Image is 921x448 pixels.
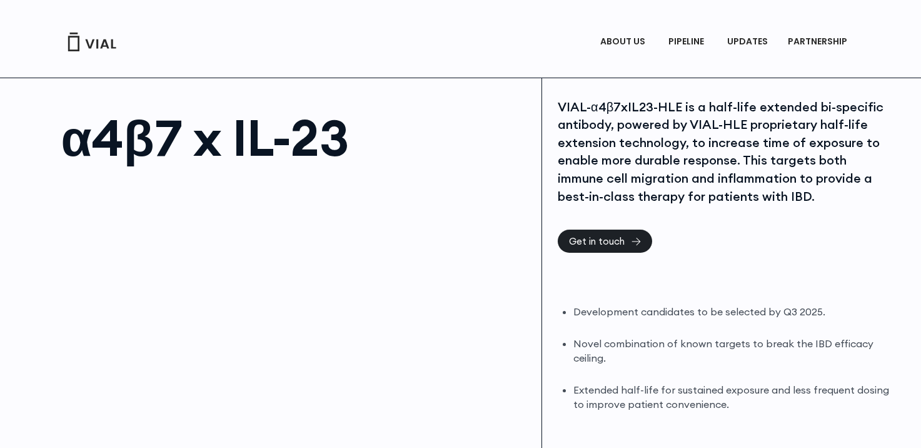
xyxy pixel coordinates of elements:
a: ABOUT USMenu Toggle [590,31,658,53]
span: Get in touch [569,237,625,246]
a: UPDATES [717,31,777,53]
h1: α4β7 x IL-23 [61,113,530,163]
a: PIPELINEMenu Toggle [658,31,717,53]
li: Novel combination of known targets to break the IBD efficacy ceiling. [573,337,892,365]
div: VIAL-α4β7xIL23-HLE is a half-life extended bi-specific antibody, powered by VIAL-HLE proprietary ... [558,98,892,206]
img: Vial Logo [67,33,117,51]
li: Extended half-life for sustained exposure and less frequent dosing to improve patient convenience. [573,383,892,412]
a: Get in touch [558,230,652,253]
a: PARTNERSHIPMenu Toggle [778,31,860,53]
li: Development candidates to be selected by Q3 2025. [573,305,892,319]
